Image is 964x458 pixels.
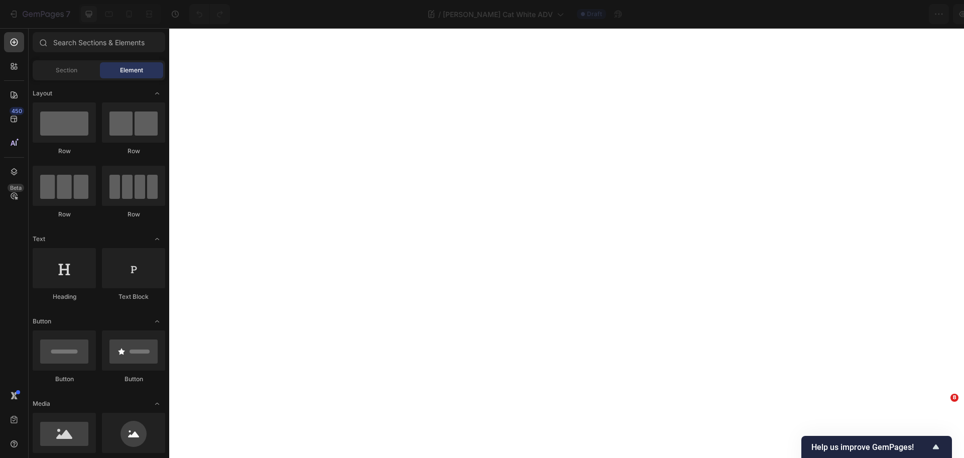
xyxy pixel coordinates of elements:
span: Toggle open [149,85,165,101]
span: [PERSON_NAME] Cat White ADV [443,9,553,20]
div: Undo/Redo [189,4,230,24]
div: Row [102,210,165,219]
span: 8 [950,394,958,402]
div: Row [33,210,96,219]
span: Toggle open [149,231,165,247]
div: Row [102,147,165,156]
span: Draft [587,10,602,19]
span: Button [33,317,51,326]
div: 450 [10,107,24,115]
span: Layout [33,89,52,98]
span: Text [33,235,45,244]
span: Toggle open [149,313,165,329]
p: 7 [66,8,70,20]
span: Toggle open [149,396,165,412]
iframe: Intercom live chat [930,409,954,433]
button: 7 [4,4,75,24]
div: Row [33,147,96,156]
span: Save [869,10,885,19]
span: Section [56,66,77,75]
div: Beta [8,184,24,192]
span: / [438,9,441,20]
div: Heading [33,292,96,301]
input: Search Sections & Elements [33,32,165,52]
span: Media [33,399,50,408]
div: Button [102,375,165,384]
button: Show survey - Help us improve GemPages! [811,441,942,453]
span: Help us improve GemPages! [811,442,930,452]
button: Publish [897,4,939,24]
div: Publish [906,9,931,20]
button: Save [860,4,893,24]
div: Text Block [102,292,165,301]
span: Element [120,66,143,75]
iframe: Design area [169,28,964,458]
div: Button [33,375,96,384]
